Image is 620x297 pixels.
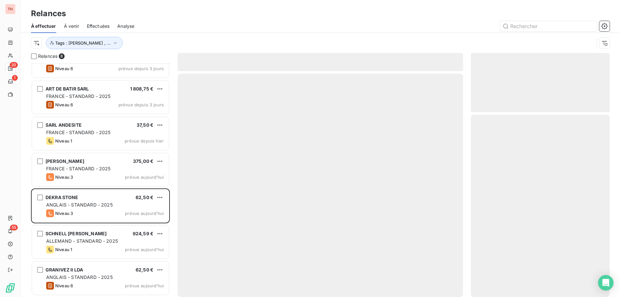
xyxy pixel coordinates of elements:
span: 55 [10,225,18,230]
span: 1 808,75 € [130,86,154,91]
span: 62,50 € [136,195,153,200]
span: FRANCE - STANDARD - 2025 [46,93,111,99]
span: Niveau 6 [55,66,73,71]
span: [PERSON_NAME] [46,158,84,164]
span: prévue aujourd’hui [125,175,164,180]
span: Tags : [PERSON_NAME] , ... [55,40,111,46]
span: Niveau 3 [55,211,73,216]
button: Tags : [PERSON_NAME] , ... [46,37,123,49]
img: Logo LeanPay [5,283,15,293]
span: Niveau 1 [55,138,72,143]
span: 62,50 € [136,267,153,272]
span: prévue aujourd’hui [125,211,164,216]
span: ANGLAIS - STANDARD - 2025 [46,202,113,207]
span: 37,50 € [137,122,153,128]
input: Rechercher [500,21,597,31]
span: 20 [10,62,18,68]
span: prévue depuis 3 jours [119,66,164,71]
span: Niveau 3 [55,175,73,180]
span: 924,59 € [133,231,153,236]
span: FRANCE - STANDARD - 2025 [46,166,111,171]
div: Open Intercom Messenger [598,275,614,291]
span: Niveau 1 [55,247,72,252]
span: Relances [38,53,57,59]
span: Niveau 6 [55,283,73,288]
span: GRANIVEZ II LDA [46,267,83,272]
span: DEKRA STONE [46,195,78,200]
span: prévue depuis 3 jours [119,102,164,107]
div: TH [5,4,15,14]
span: ANGLAIS - STANDARD - 2025 [46,274,113,280]
span: 8 [59,53,65,59]
span: 375,00 € [133,158,153,164]
span: À effectuer [31,23,56,29]
span: SCHNELL [PERSON_NAME] [46,231,107,236]
span: Effectuées [87,23,110,29]
span: Niveau 6 [55,102,73,107]
span: prévue aujourd’hui [125,247,164,252]
div: grid [31,63,170,297]
span: prévue depuis hier [125,138,164,143]
span: 1 [12,75,18,81]
h3: Relances [31,8,66,19]
span: prévue aujourd’hui [125,283,164,288]
span: À venir [64,23,79,29]
span: Analyse [117,23,134,29]
span: ART DE BATIR SARL [46,86,89,91]
span: SARL ANDESITE [46,122,82,128]
span: ALLEMAND - STANDARD - 2025 [46,238,118,244]
span: FRANCE - STANDARD - 2025 [46,130,111,135]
